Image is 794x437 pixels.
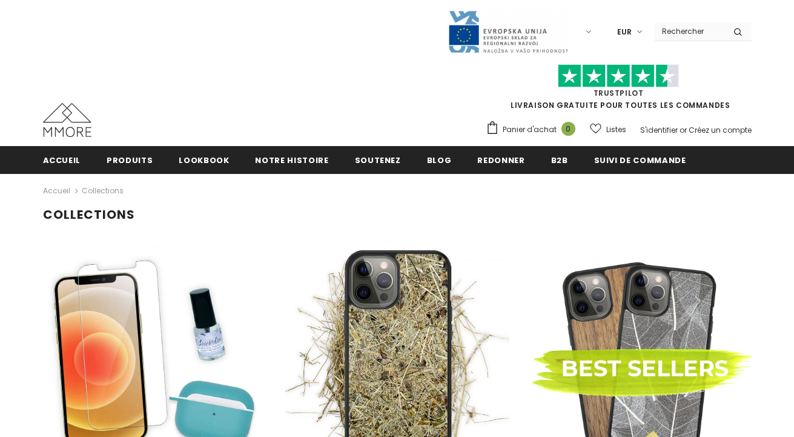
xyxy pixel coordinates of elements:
span: soutenez [355,155,401,166]
a: Notre histoire [255,146,328,173]
a: Blog [427,146,452,173]
a: B2B [551,146,568,173]
span: LIVRAISON GRATUITE POUR TOUTES LES COMMANDES [486,70,752,110]
a: S'identifier [640,125,678,135]
span: B2B [551,155,568,166]
a: Lookbook [179,146,229,173]
a: Listes [590,119,626,140]
span: or [680,125,687,135]
h1: Collections [43,207,752,222]
span: Produits [107,155,153,166]
span: Suivi de commande [594,155,686,166]
img: Cas MMORE [43,103,91,137]
img: Javni Razpis [448,10,569,54]
span: Notre histoire [255,155,328,166]
input: Search Site [655,22,724,40]
span: Listes [606,124,626,136]
span: Panier d'achat [503,124,557,136]
span: Redonner [477,155,524,166]
span: Lookbook [179,155,229,166]
span: EUR [617,26,632,38]
a: Javni Razpis [448,26,569,36]
a: Produits [107,146,153,173]
img: Faites confiance aux étoiles pilotes [558,64,679,88]
a: Suivi de commande [594,146,686,173]
span: Collections [82,184,124,198]
a: TrustPilot [594,88,644,98]
a: Créez un compte [689,125,752,135]
span: Accueil [43,155,81,166]
span: 0 [561,122,575,136]
a: Panier d'achat 0 [486,121,581,139]
a: soutenez [355,146,401,173]
a: Redonner [477,146,524,173]
span: Blog [427,155,452,166]
a: Accueil [43,184,70,198]
a: Accueil [43,146,81,173]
